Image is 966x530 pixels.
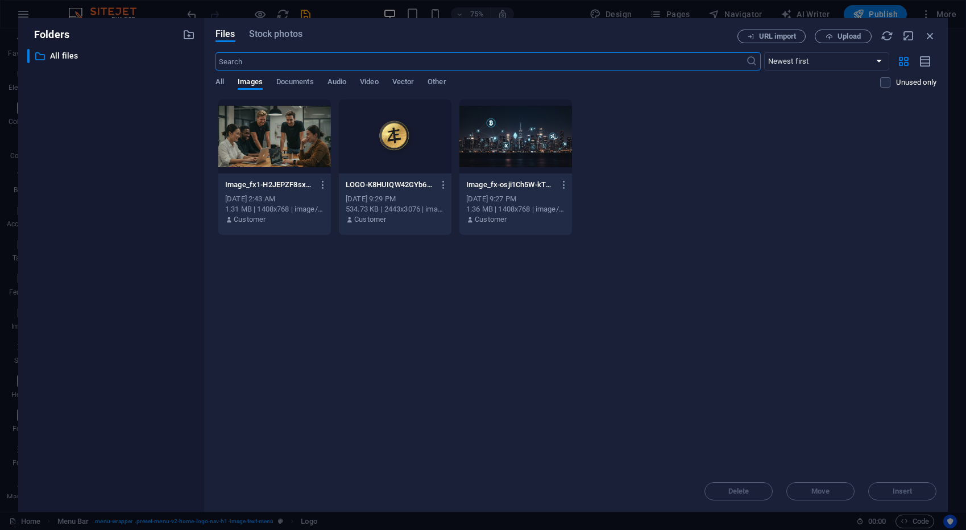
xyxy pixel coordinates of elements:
span: Vector [392,75,414,91]
i: Create new folder [183,28,195,41]
p: Image_fx-osji1Ch5W-kT1GgxLyYA1g.jpg [466,180,554,190]
div: ​ [27,49,30,63]
span: Files [215,27,235,41]
div: [DATE] 9:27 PM [466,194,565,204]
div: 1.36 MB | 1408x768 | image/png [466,204,565,214]
button: Upload [815,30,872,43]
span: Video [360,75,378,91]
i: Close [924,30,936,42]
span: Stock photos [249,27,302,41]
span: Images [238,75,263,91]
span: Other [428,75,446,91]
p: Folders [27,27,69,42]
span: Documents [276,75,314,91]
span: Audio [327,75,346,91]
p: Customer [354,214,386,225]
span: Upload [838,33,861,40]
p: Image_fx1-H2JEPZF8sxDCxSumcOhb7A.jpg [225,180,313,190]
input: Search [215,52,746,71]
div: [DATE] 2:43 AM [225,194,324,204]
i: Reload [881,30,893,42]
div: [DATE] 9:29 PM [346,194,445,204]
p: All files [50,49,174,63]
span: All [215,75,224,91]
p: Customer [475,214,507,225]
span: URL import [759,33,796,40]
div: 534.73 KB | 2443x3076 | image/png [346,204,445,214]
div: 1.31 MB | 1408x768 | image/png [225,204,324,214]
p: Displays only files that are not in use on the website. Files added during this session can still... [896,77,936,88]
button: URL import [737,30,806,43]
p: Customer [234,214,266,225]
p: LOGO-K8HUIQW42GYb6PfU28E8qQ.png [346,180,434,190]
i: Minimize [902,30,915,42]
